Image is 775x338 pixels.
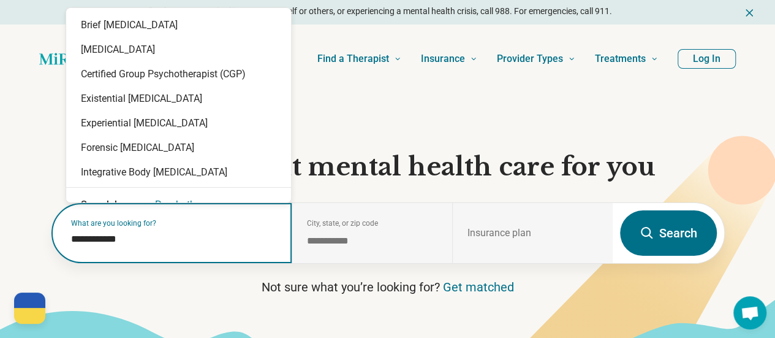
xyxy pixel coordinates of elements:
label: What are you looking for? [71,220,278,227]
button: Search [620,210,717,256]
div: Experiential [MEDICAL_DATA] [66,111,291,136]
span: Provider Types [497,50,563,67]
a: Get matched [443,280,514,294]
button: Log In [678,49,736,69]
p: If you are at risk of harming yourself or others, or experiencing a mental health crisis, call 98... [161,5,612,18]
div: Forensic [MEDICAL_DATA] [66,136,291,160]
span: Insurance [421,50,465,67]
span: Find a Therapist [317,50,389,67]
div: Existential [MEDICAL_DATA] [66,86,291,111]
div: [MEDICAL_DATA] [66,37,291,62]
div: Brief [MEDICAL_DATA] [66,13,291,37]
a: Home page [39,47,126,71]
div: Suggestions [66,8,291,222]
h1: Find the right mental health care for you [51,151,725,183]
div: Integrative Body [MEDICAL_DATA] [66,160,291,185]
span: Psychotherap [155,199,214,210]
span: Treatments [595,50,646,67]
a: Open chat [733,296,766,329]
p: Not sure what you’re looking for? [51,278,725,296]
div: Certified Group Psychotherapist (CGP) [66,62,291,86]
button: Dismiss [743,5,755,20]
span: Search by name: [81,199,155,210]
